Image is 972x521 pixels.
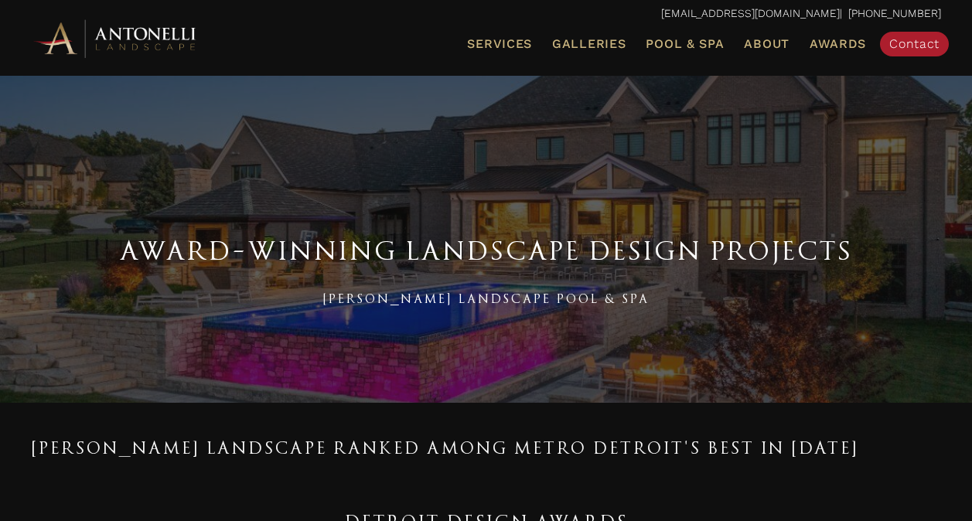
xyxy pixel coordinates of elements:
[322,291,650,306] span: [PERSON_NAME] Landscape Pool & Spa
[467,38,532,50] span: Services
[461,34,538,54] a: Services
[803,34,872,54] a: Awards
[880,32,949,56] a: Contact
[810,36,866,51] span: Awards
[744,38,790,50] span: About
[546,34,632,54] a: Galleries
[552,36,626,51] span: Galleries
[738,34,796,54] a: About
[646,36,724,51] span: Pool & Spa
[639,34,730,54] a: Pool & Spa
[661,7,840,19] a: [EMAIL_ADDRESS][DOMAIN_NAME]
[31,438,859,458] span: [PERSON_NAME] Landscape Ranked Among Metro Detroit's Best in [DATE]
[889,36,940,51] span: Contact
[31,4,941,24] p: | [PHONE_NUMBER]
[31,17,201,60] img: Antonelli Horizontal Logo
[120,235,853,266] span: Award-Winning Landscape Design Projects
